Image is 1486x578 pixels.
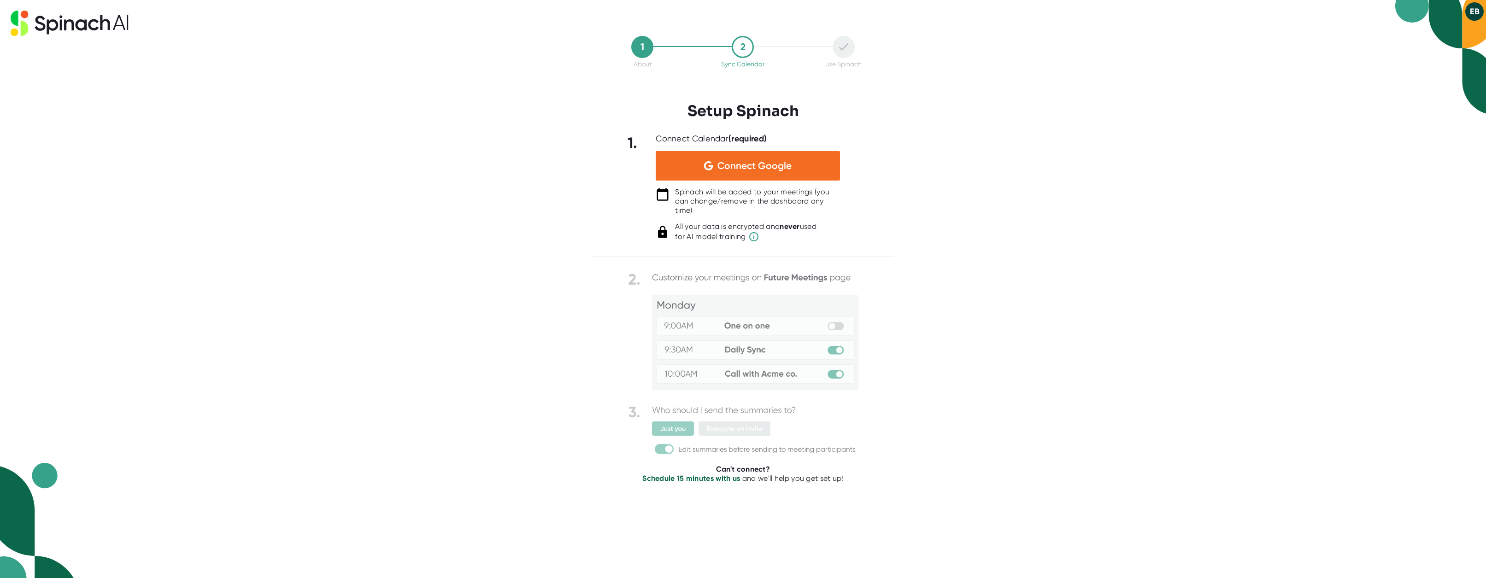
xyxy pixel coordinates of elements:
[732,36,754,58] div: 2
[634,60,652,68] div: About
[592,474,894,483] div: and we'll help you get set up!
[687,102,799,120] h3: Setup Spinach
[656,134,767,144] div: Connect Calendar
[780,222,800,231] b: never
[716,465,770,473] b: Can't connect?
[728,134,767,144] b: (required)
[717,161,792,170] span: Connect Google
[628,134,638,152] b: 1.
[704,161,713,170] img: Aehbyd4JwY73AAAAAElFTkSuQmCC
[642,474,740,483] a: Schedule 15 minutes with us
[675,187,840,215] div: Spinach will be added to your meetings (you can change/remove in the dashboard any time)
[631,36,653,58] div: 1
[825,60,862,68] div: Use Spinach
[675,231,816,242] span: for AI model training
[1465,2,1484,21] button: EB
[675,222,816,242] div: All your data is encrypted and used
[628,270,858,458] img: Following steps give you control of meetings that spinach can join
[721,60,764,68] div: Sync Calendar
